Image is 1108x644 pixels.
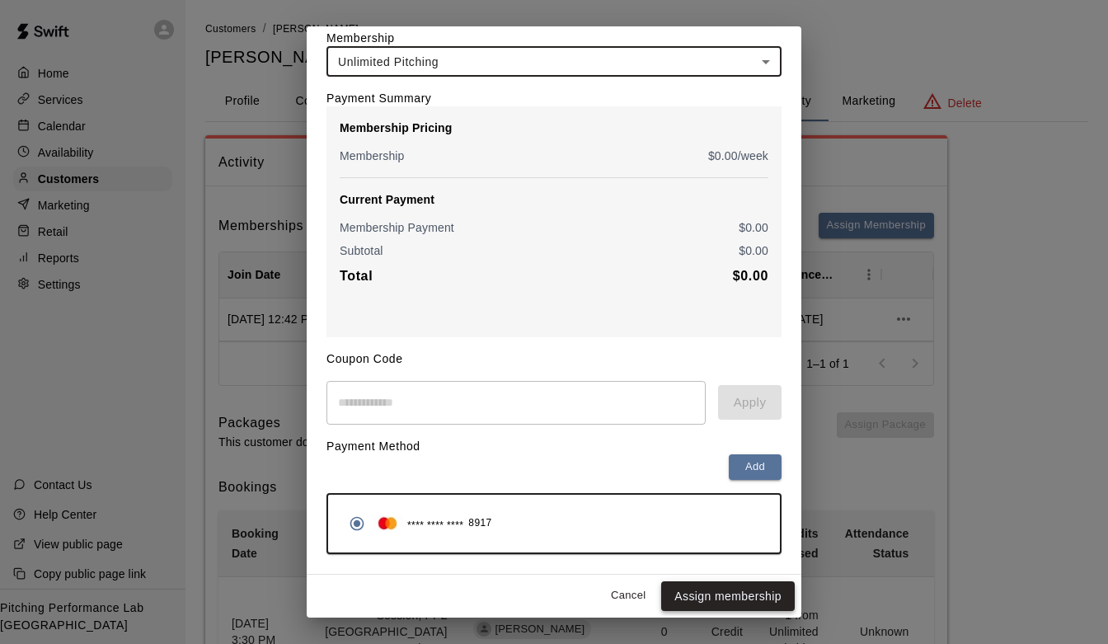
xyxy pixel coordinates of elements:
[373,515,402,532] img: Credit card brand logo
[661,581,795,612] button: Assign membership
[739,242,768,259] p: $ 0.00
[326,440,420,453] label: Payment Method
[708,148,768,164] p: $ 0.00 /week
[326,31,395,45] label: Membership
[733,269,768,283] b: $ 0.00
[326,92,431,105] label: Payment Summary
[468,515,491,532] span: 8917
[340,120,768,136] p: Membership Pricing
[340,191,768,208] p: Current Payment
[340,242,383,259] p: Subtotal
[340,148,405,164] p: Membership
[326,46,782,77] div: Unlimited Pitching
[326,352,403,365] label: Coupon Code
[340,219,454,236] p: Membership Payment
[739,219,768,236] p: $ 0.00
[340,269,373,283] b: Total
[602,583,655,609] button: Cancel
[729,454,782,480] button: Add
